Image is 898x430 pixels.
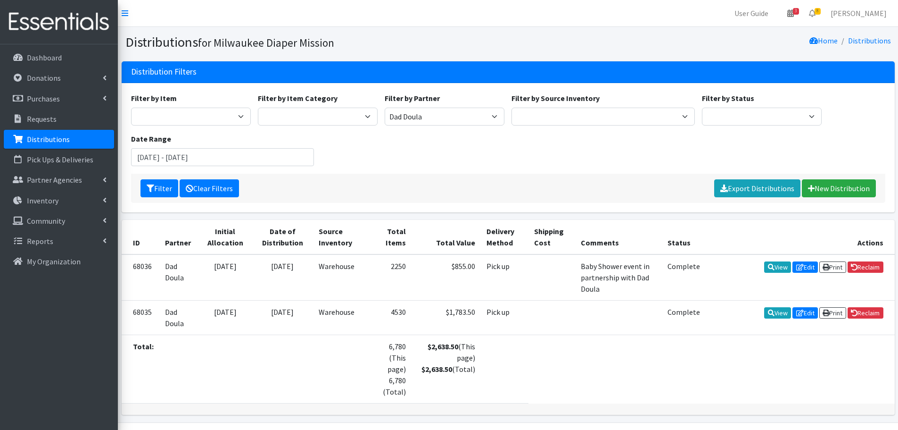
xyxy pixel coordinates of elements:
[4,48,114,67] a: Dashboard
[662,300,706,335] td: Complete
[481,220,528,254] th: Delivery Method
[27,155,93,164] p: Pick Ups & Deliveries
[528,220,575,254] th: Shipping Cost
[421,364,452,374] strong: $2,638.50
[764,307,791,319] a: View
[27,114,57,124] p: Requests
[792,307,818,319] a: Edit
[511,93,600,104] label: Filter by Source Inventory
[702,93,754,104] label: Filter by Status
[313,300,367,335] td: Warehouse
[4,150,114,169] a: Pick Ups & Deliveries
[313,254,367,301] td: Warehouse
[662,220,706,254] th: Status
[133,342,154,351] strong: Total:
[258,93,338,104] label: Filter by Item Category
[848,261,883,273] a: Reclaim
[159,220,198,254] th: Partner
[27,257,81,266] p: My Organization
[180,179,239,197] a: Clear Filters
[313,220,367,254] th: Source Inventory
[27,236,53,246] p: Reports
[367,300,412,335] td: 4530
[198,220,252,254] th: Initial Allocation
[801,4,823,23] a: 8
[848,307,883,319] a: Reclaim
[367,220,412,254] th: Total Items
[131,93,177,104] label: Filter by Item
[706,220,895,254] th: Actions
[819,307,846,319] a: Print
[252,254,313,301] td: [DATE]
[4,68,114,87] a: Donations
[140,179,178,197] button: Filter
[27,53,62,62] p: Dashboard
[159,254,198,301] td: Dad Doula
[412,335,481,403] td: (This page) (Total)
[198,36,334,50] small: for Milwaukee Diaper Mission
[714,179,800,197] a: Export Distributions
[385,93,440,104] label: Filter by Partner
[793,8,799,15] span: 3
[198,300,252,335] td: [DATE]
[27,216,65,226] p: Community
[198,254,252,301] td: [DATE]
[131,67,197,77] h3: Distribution Filters
[131,148,314,166] input: January 1, 2011 - December 31, 2011
[848,36,891,45] a: Distributions
[4,89,114,108] a: Purchases
[125,34,505,51] h1: Distributions
[27,196,58,205] p: Inventory
[27,73,61,83] p: Donations
[159,300,198,335] td: Dad Doula
[122,300,159,335] td: 68035
[412,254,481,301] td: $855.00
[819,261,846,273] a: Print
[481,254,528,301] td: Pick up
[412,300,481,335] td: $1,783.50
[122,254,159,301] td: 68036
[4,232,114,251] a: Reports
[764,261,791,273] a: View
[4,191,114,210] a: Inventory
[575,254,662,301] td: Baby Shower event in partnership with Dad Doula
[481,300,528,335] td: Pick up
[4,6,114,38] img: HumanEssentials
[27,135,70,144] p: Distributions
[780,4,801,23] a: 3
[4,211,114,230] a: Community
[428,342,458,351] strong: $2,638.50
[27,94,60,103] p: Purchases
[662,254,706,301] td: Complete
[27,175,82,185] p: Partner Agencies
[4,130,114,149] a: Distributions
[131,133,171,144] label: Date Range
[802,179,876,197] a: New Distribution
[575,220,662,254] th: Comments
[412,220,481,254] th: Total Value
[823,4,894,23] a: [PERSON_NAME]
[809,36,838,45] a: Home
[367,335,412,403] td: 6,780 (This page) 6,780 (Total)
[815,8,821,15] span: 8
[792,261,818,273] a: Edit
[4,252,114,271] a: My Organization
[367,254,412,301] td: 2250
[252,220,313,254] th: Date of Distribution
[4,110,114,128] a: Requests
[4,170,114,189] a: Partner Agencies
[252,300,313,335] td: [DATE]
[122,220,159,254] th: ID
[727,4,776,23] a: User Guide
